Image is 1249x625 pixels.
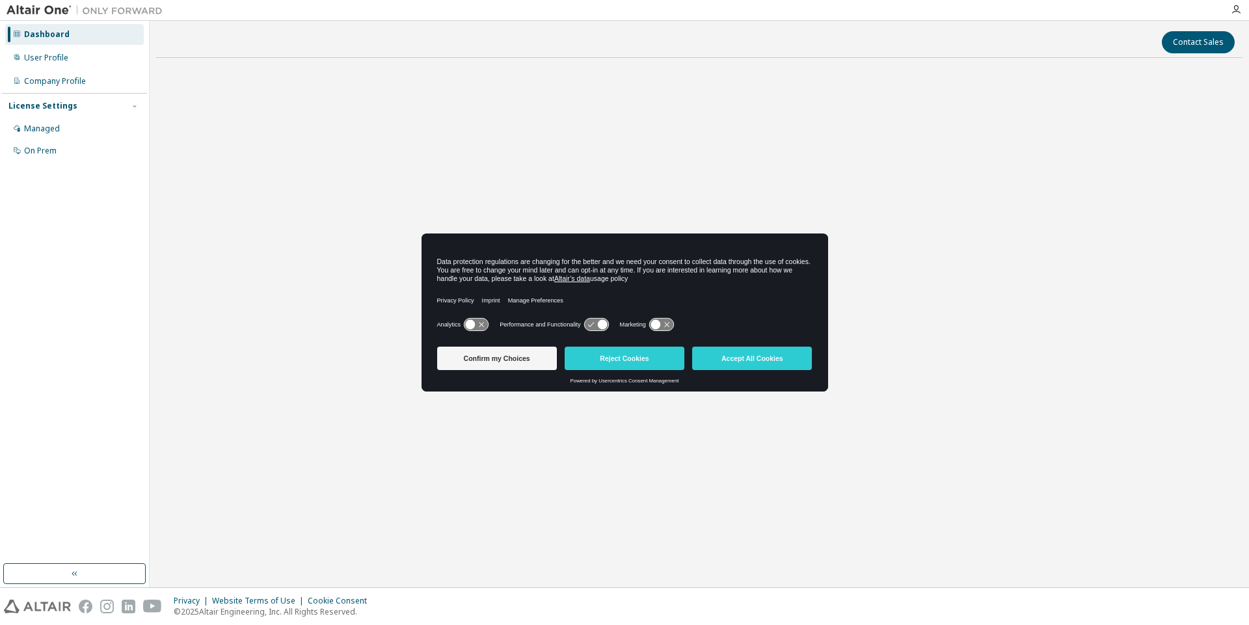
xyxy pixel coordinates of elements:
img: instagram.svg [100,600,114,613]
div: On Prem [24,146,57,156]
div: Managed [24,124,60,134]
img: youtube.svg [143,600,162,613]
div: Website Terms of Use [212,596,308,606]
div: Company Profile [24,76,86,86]
img: altair_logo.svg [4,600,71,613]
img: facebook.svg [79,600,92,613]
div: Privacy [174,596,212,606]
div: Dashboard [24,29,70,40]
img: linkedin.svg [122,600,135,613]
div: User Profile [24,53,68,63]
button: Contact Sales [1162,31,1235,53]
div: Cookie Consent [308,596,375,606]
img: Altair One [7,4,169,17]
div: License Settings [8,101,77,111]
p: © 2025 Altair Engineering, Inc. All Rights Reserved. [174,606,375,617]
